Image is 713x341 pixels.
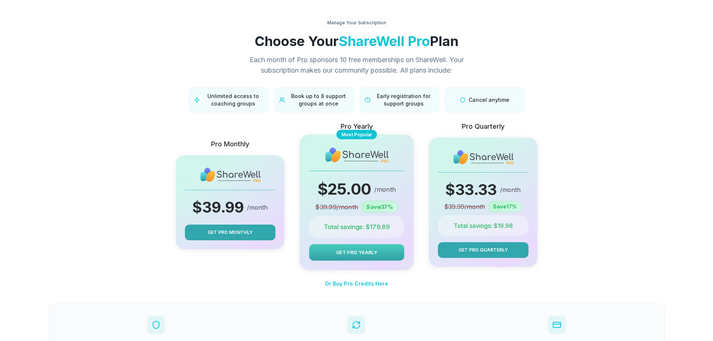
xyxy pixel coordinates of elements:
[325,280,388,287] span: Or Buy Pro Credits Here
[231,55,482,76] p: Each month of Pro sponsors 10 free memberships on ShareWell. Your subscription makes our communit...
[288,92,349,107] span: Book up to 8 support groups at once
[341,121,373,132] p: Pro Yearly
[48,34,665,49] h1: Choose Your Plan
[309,244,404,261] button: Get Pro Yearly
[185,225,275,240] button: Get Pro Monthly
[339,33,430,49] span: ShareWell Pro
[438,242,528,258] button: Get Pro Quarterly
[469,96,509,104] span: Cancel anytime
[374,92,434,107] span: Early registration for support groups
[462,121,505,132] p: Pro Quarterly
[211,139,249,149] p: Pro Monthly
[322,18,391,28] div: Manage Your Subscription
[325,276,388,292] button: Or Buy Pro Credits Here
[203,92,263,107] span: Unlimited access to coaching groups
[458,247,508,253] span: Get Pro Quarterly
[208,229,253,236] span: Get Pro Monthly
[336,249,377,256] span: Get Pro Yearly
